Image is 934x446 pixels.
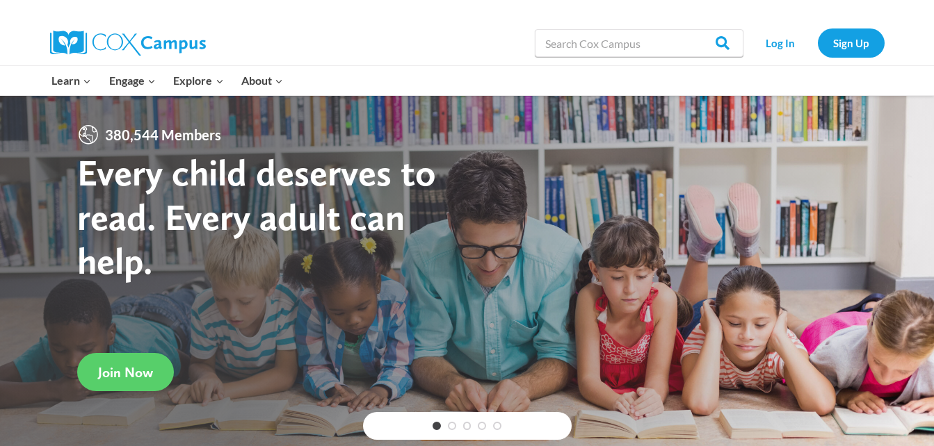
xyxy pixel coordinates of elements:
img: Cox Campus [50,31,206,56]
a: 3 [463,422,472,430]
span: Join Now [98,364,153,381]
input: Search Cox Campus [535,29,743,57]
strong: Every child deserves to read. Every adult can help. [77,150,436,283]
span: 380,544 Members [99,124,227,146]
a: 1 [433,422,441,430]
a: Log In [750,28,811,57]
span: Explore [173,72,223,90]
a: Join Now [77,353,174,391]
a: 4 [478,422,486,430]
nav: Secondary Navigation [750,28,885,57]
nav: Primary Navigation [43,66,292,95]
span: Learn [51,72,91,90]
a: Sign Up [818,28,885,57]
span: About [241,72,283,90]
a: 2 [448,422,456,430]
a: 5 [493,422,501,430]
span: Engage [109,72,156,90]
